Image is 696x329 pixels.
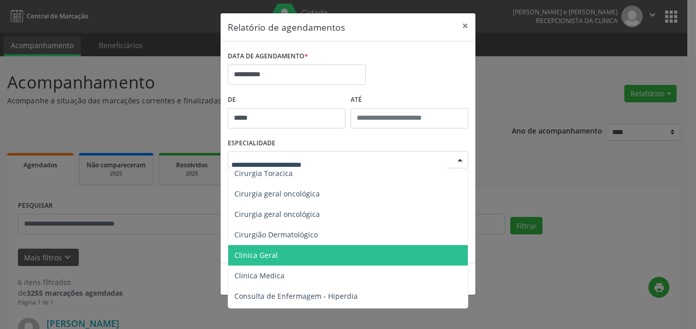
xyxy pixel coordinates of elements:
[455,13,475,38] button: Close
[351,92,468,108] label: ATÉ
[228,20,345,34] h5: Relatório de agendamentos
[234,271,285,280] span: Clinica Medica
[228,49,308,64] label: DATA DE AGENDAMENTO
[234,230,318,239] span: Cirurgião Dermatológico
[228,136,275,151] label: ESPECIALIDADE
[234,291,358,301] span: Consulta de Enfermagem - Hiperdia
[234,168,293,178] span: Cirurgia Toracica
[234,209,320,219] span: Cirurgia geral oncológica
[234,250,278,260] span: Clinica Geral
[234,189,320,199] span: Cirurgia geral oncológica
[228,92,345,108] label: De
